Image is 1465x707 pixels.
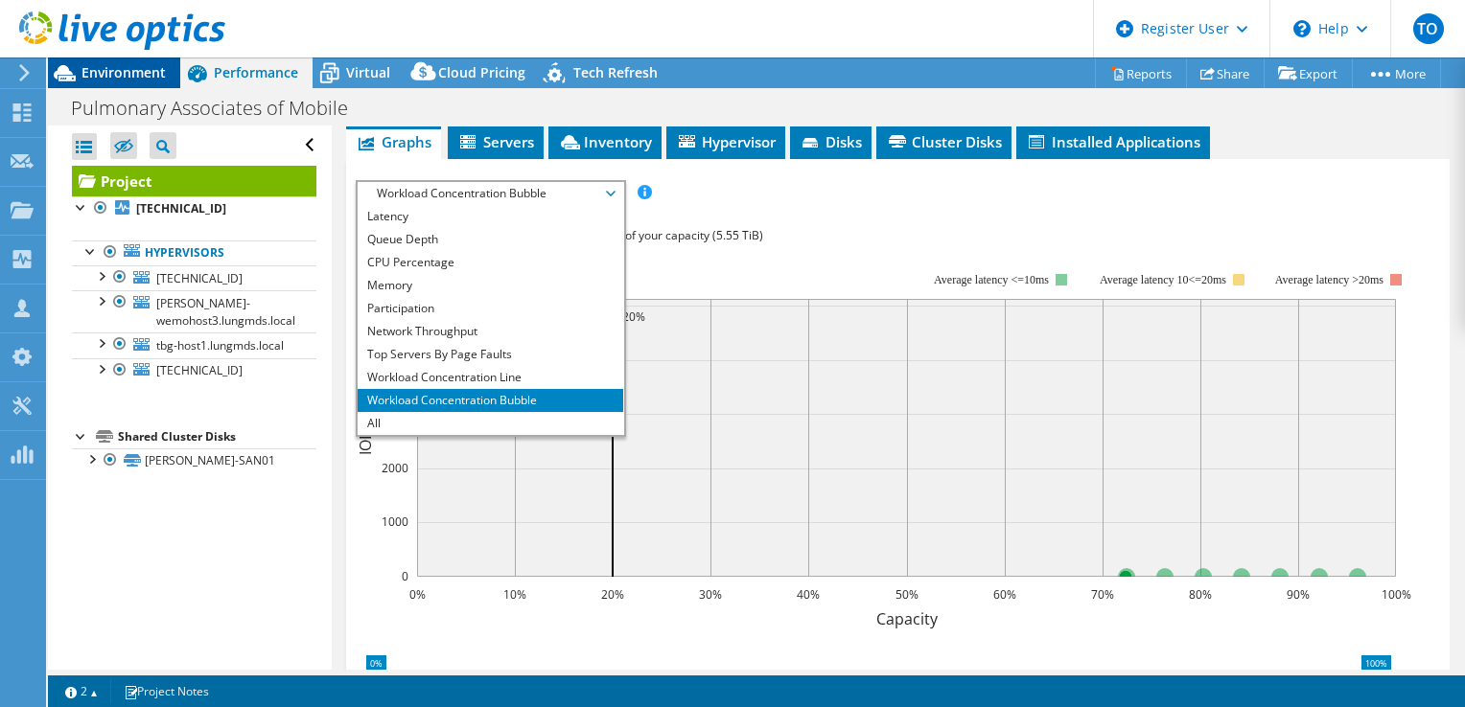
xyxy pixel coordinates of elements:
a: Share [1186,58,1265,88]
tspan: Average latency <=10ms [934,273,1049,286]
span: Cluster Disks [886,132,1002,151]
b: [TECHNICAL_ID] [136,200,226,217]
li: Participation [358,297,623,320]
text: 0 [402,568,408,584]
span: Installed Applications [1026,132,1200,151]
span: Graphs [356,132,431,151]
text: Capacity [875,608,938,629]
li: Network Throughput [358,320,623,343]
text: 40% [797,586,820,603]
span: Servers [457,132,534,151]
span: [TECHNICAL_ID] [156,362,243,378]
li: Top Servers By Page Faults [358,343,623,366]
a: More [1352,58,1441,88]
a: [PERSON_NAME]-wemohost3.lungmds.local [72,290,316,332]
text: IOPS [355,421,376,454]
li: CPU Percentage [358,251,623,274]
li: Queue Depth [358,228,623,251]
text: 80% [1189,586,1212,603]
a: Export [1264,58,1353,88]
a: Reports [1095,58,1187,88]
span: Disks [800,132,862,151]
text: 100% [1381,586,1410,603]
span: Inventory [558,132,652,151]
li: Workload Concentration Bubble [358,389,623,412]
span: Performance [214,63,298,81]
text: 70% [1091,586,1114,603]
tspan: Average latency 10<=20ms [1100,273,1226,286]
a: 2 [52,679,111,703]
text: 20% [601,586,624,603]
span: TO [1413,13,1444,44]
li: Latency [358,205,623,228]
text: Average latency >20ms [1274,273,1383,286]
text: 0% [408,586,425,603]
div: Shared Cluster Disks [118,425,316,448]
a: Project [72,166,316,196]
li: Memory [358,274,623,297]
span: Cloud Pricing [438,63,525,81]
text: 30% [699,586,722,603]
a: Project Notes [110,679,222,703]
text: 90% [1287,586,1310,603]
a: [TECHNICAL_ID] [72,265,316,290]
span: tbg-host1.lungmds.local [156,337,284,353]
span: [PERSON_NAME]-wemohost3.lungmds.local [156,295,295,329]
li: All [358,412,623,435]
text: 60% [993,586,1016,603]
text: 20% [622,308,645,325]
span: Tech Refresh [573,63,658,81]
a: [TECHNICAL_ID] [72,358,316,383]
span: Workload Concentration Bubble [367,182,614,205]
a: tbg-host1.lungmds.local [72,332,316,357]
text: 2000 [382,460,408,476]
li: Workload Concentration Line [358,366,623,389]
span: [TECHNICAL_ID] [156,270,243,286]
span: Hypervisor [676,132,776,151]
text: 1000 [382,513,408,530]
span: Virtual [346,63,390,81]
text: 50% [895,586,919,603]
text: 10% [503,586,526,603]
a: Hypervisors [72,240,316,265]
svg: \n [1293,20,1311,37]
a: [TECHNICAL_ID] [72,196,316,221]
a: [PERSON_NAME]-SAN01 [72,448,316,473]
h1: Pulmonary Associates of Mobile [62,98,378,119]
span: Environment [81,63,166,81]
span: 27% of IOPS falls on 20% of your capacity (5.55 TiB) [491,227,763,243]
